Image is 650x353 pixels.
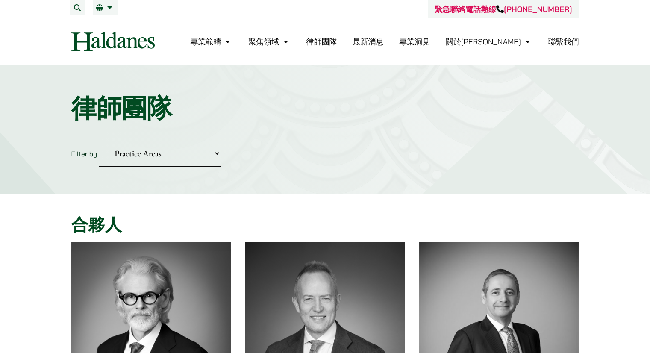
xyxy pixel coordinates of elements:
[71,93,579,124] h1: 律師團隊
[399,37,430,47] a: 專業洞見
[190,37,232,47] a: 專業範疇
[548,37,579,47] a: 聯繫我們
[435,4,572,14] a: 緊急聯絡電話熱線[PHONE_NUMBER]
[71,150,97,158] label: Filter by
[306,37,337,47] a: 律師團隊
[248,37,291,47] a: 聚焦領域
[446,37,532,47] a: 關於何敦
[71,32,155,51] img: Logo of Haldanes
[71,215,579,235] h2: 合夥人
[353,37,383,47] a: 最新消息
[96,4,115,11] a: 繁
